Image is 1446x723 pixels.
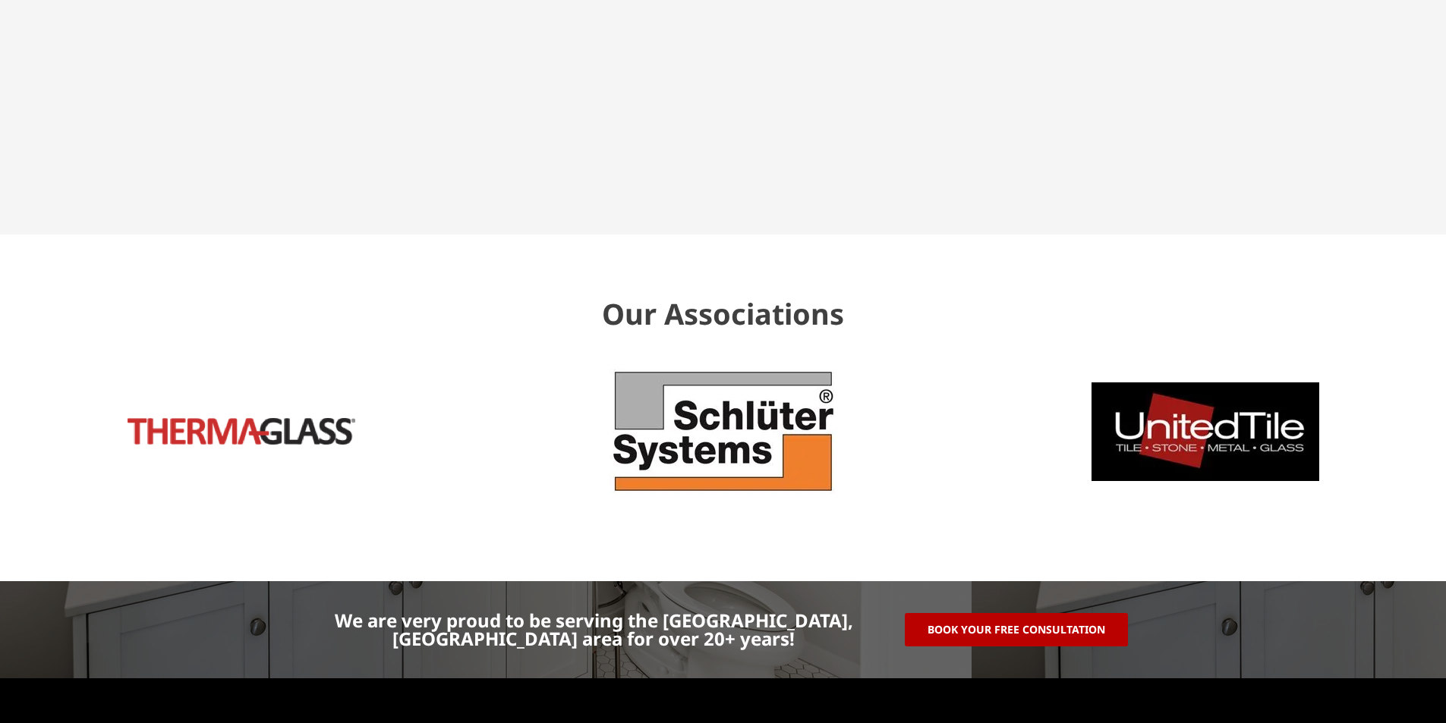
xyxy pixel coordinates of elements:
[8,418,474,445] div: 5 / 5
[1092,382,1319,481] img: united-tile
[972,382,1438,481] div: 2 / 5
[490,369,956,494] div: 1 / 5
[298,611,890,648] p: We are very proud to be serving the [GEOGRAPHIC_DATA], [GEOGRAPHIC_DATA] area for over 20+ years!
[610,369,837,494] img: schluter
[8,346,1438,517] div: Image Carousel
[905,613,1128,646] a: book your free consultation
[128,418,355,445] img: thermaglass
[602,294,844,333] span: Our Associations
[928,624,1105,635] span: book your free consultation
